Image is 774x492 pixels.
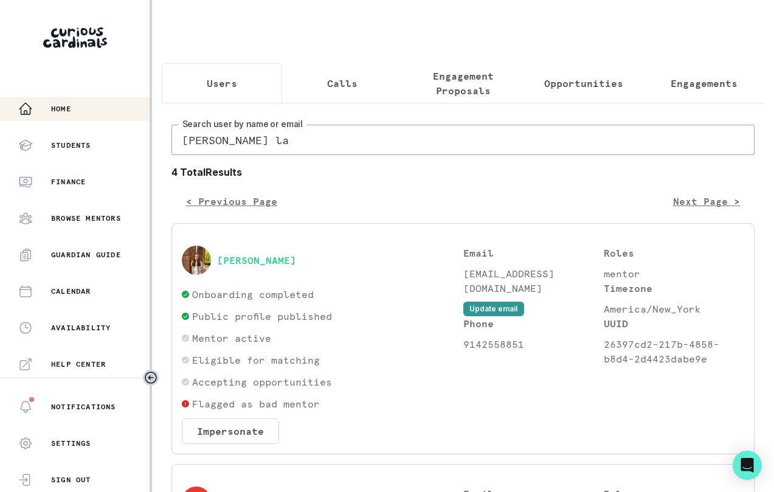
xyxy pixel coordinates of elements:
[192,375,332,389] p: Accepting opportunities
[207,76,237,91] p: Users
[604,266,744,281] p: mentor
[171,189,292,213] button: < Previous Page
[658,189,755,213] button: Next Page >
[604,337,744,366] p: 26397cd2-217b-4858-b8d4-2d4423dabe9e
[217,254,296,266] button: [PERSON_NAME]
[192,353,320,367] p: Eligible for matching
[192,397,320,411] p: Flagged as bad mentor
[51,359,106,369] p: Help Center
[192,309,332,324] p: Public profile published
[51,402,116,412] p: Notifications
[182,418,279,444] button: Impersonate
[463,302,524,316] button: Update email
[51,286,91,296] p: Calendar
[51,323,111,333] p: Availability
[544,76,623,91] p: Opportunities
[51,475,91,485] p: Sign Out
[43,27,107,48] img: Curious Cardinals Logo
[327,76,358,91] p: Calls
[51,104,71,114] p: Home
[463,337,604,352] p: 9142558851
[192,287,314,302] p: Onboarding completed
[192,331,271,345] p: Mentor active
[604,246,744,260] p: Roles
[604,316,744,331] p: UUID
[604,281,744,296] p: Timezone
[51,177,86,187] p: Finance
[143,370,159,386] button: Toggle sidebar
[733,451,762,480] div: Open Intercom Messenger
[51,140,91,150] p: Students
[51,250,121,260] p: Guardian Guide
[51,213,121,223] p: Browse Mentors
[463,266,604,296] p: [EMAIL_ADDRESS][DOMAIN_NAME]
[171,165,755,179] b: 4 Total Results
[413,69,513,98] p: Engagement Proposals
[604,302,744,316] p: America/New_York
[463,316,604,331] p: Phone
[671,76,738,91] p: Engagements
[463,246,604,260] p: Email
[51,438,91,448] p: Settings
